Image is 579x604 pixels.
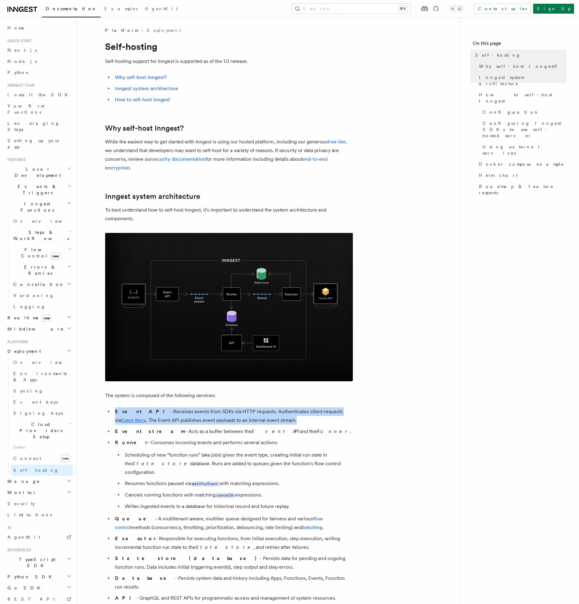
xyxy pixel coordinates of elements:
span: Examples [104,6,138,11]
a: Event Keys [121,417,146,423]
span: Syncing [13,388,43,393]
kbd: ⌘K [398,6,407,12]
a: Configuring Inngest SDKs to use self-hosted server [480,118,567,141]
span: Events & Triggers [5,183,68,196]
span: new [50,253,60,260]
a: Connectnew [11,452,73,465]
strong: Event API [115,409,170,414]
span: Configuration [483,109,539,115]
button: Deployment [5,346,73,357]
li: - Responsible for executing functions, from initial execution, step execution, writing incrementa... [113,534,353,552]
span: Features [5,157,26,162]
button: Go SDK [5,582,73,593]
span: Install the SDK [7,92,72,97]
button: Local Development [5,164,73,181]
em: Runner [316,428,350,434]
a: Documentation [42,2,101,17]
span: Home [7,25,25,31]
span: Cloud Providers Setup [11,421,68,440]
a: Self-hosting [473,50,567,61]
a: Logging [11,301,73,312]
span: Signing keys [13,411,63,416]
em: Event API [252,428,300,434]
a: Python [5,67,73,78]
span: Manage [5,478,40,484]
li: - Persists data for pending and ongoing function runs. Data includes initial triggering event(s),... [113,554,353,571]
strong: Event stream [115,428,185,434]
button: Python SDK [5,571,73,582]
strong: API [115,595,136,601]
span: new [60,455,70,462]
button: Cancellation [11,279,73,290]
div: Deployment [5,357,73,476]
a: Security [5,498,73,509]
a: Why self-host Inngest? [476,61,567,72]
a: Why self-host Inngest? [115,74,167,80]
a: Your first Functions [5,100,73,118]
a: How to self-host Inngest [115,97,170,103]
span: Go SDK [5,585,44,591]
code: waitForEvent [191,481,219,487]
a: Signing keys [11,408,73,419]
span: Next.js [7,48,37,53]
a: AgentKit [5,532,73,543]
a: free tier [327,139,346,145]
span: Middleware [5,326,64,332]
a: Configuration [480,107,567,118]
a: Why self-host Inngest? [105,124,184,133]
span: Platform [5,339,28,344]
button: Steps & Workflows [11,227,73,244]
a: Self hosting [11,465,73,476]
span: Local Development [5,166,68,178]
span: Setting up your app [7,138,61,149]
span: Node.js [7,59,37,64]
span: Inngest tour [5,83,35,88]
li: - Acts as a buffer between the and the . [113,427,353,436]
a: Install the SDK [5,89,73,100]
a: batching [302,524,322,530]
span: Inngest Functions [5,201,67,213]
a: Environments & Apps [11,368,73,385]
code: cancelOn [216,493,235,498]
span: Self hosting [13,468,59,473]
a: Inngest system architecture [476,72,567,89]
em: State store [132,461,190,466]
a: Helm chart [476,170,567,181]
span: Logging [13,304,46,309]
span: Configuring Inngest SDKs to use self-hosted server [483,120,567,139]
a: Using external services [480,141,567,159]
li: - A multitenant-aware, multitier queue designed for fairness and various methods (concurrency, th... [113,514,353,532]
span: Versioning [13,293,54,298]
span: Inngest system architecture [479,74,567,87]
button: Toggle dark mode [449,5,464,12]
p: Self-hosting support for Inngest is supported as of the 1.0 release. [105,57,353,66]
strong: State store (database) [115,555,260,561]
a: Overview [11,216,73,227]
span: Errors & Retries [11,264,67,276]
span: AgentKit [145,6,178,11]
p: To best understand how to self-host Inngest, it's important to understand the system architecture... [105,206,353,223]
a: Leveraging Steps [5,118,73,135]
span: REST API [7,597,60,602]
a: Deployment [147,27,181,33]
button: Realtimenew [5,312,73,323]
span: Steps & Workflows [11,229,69,242]
li: Cancels running functions with matching expressions. [123,491,353,500]
span: Python SDK [5,574,55,580]
a: Home [5,22,73,33]
button: Events & Triggers [5,181,73,198]
a: Setting up your app [5,135,73,152]
span: Environments & Apps [13,371,67,382]
span: Overview [13,219,77,224]
button: Search...⌘K [292,4,411,14]
span: AI [5,525,11,530]
span: How to self-host Inngest [479,92,567,104]
span: Limitations [7,512,52,517]
em: State store [195,544,253,550]
span: Security [7,501,35,506]
span: Monitor [5,489,37,496]
li: Writes ingested events to a database for historical record and future replay. [123,502,353,511]
span: Cancellation [11,281,64,287]
a: Contact sales [474,4,531,14]
a: Roadmap & feature requests [476,181,567,198]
